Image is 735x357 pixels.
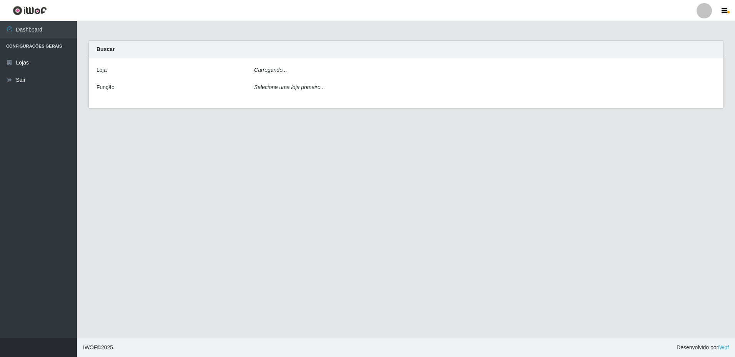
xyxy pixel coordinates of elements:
i: Selecione uma loja primeiro... [254,84,325,90]
i: Carregando... [254,67,287,73]
img: CoreUI Logo [13,6,47,15]
label: Função [96,83,115,91]
span: IWOF [83,344,97,350]
a: iWof [718,344,729,350]
label: Loja [96,66,106,74]
span: © 2025 . [83,344,115,352]
span: Desenvolvido por [677,344,729,352]
strong: Buscar [96,46,115,52]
